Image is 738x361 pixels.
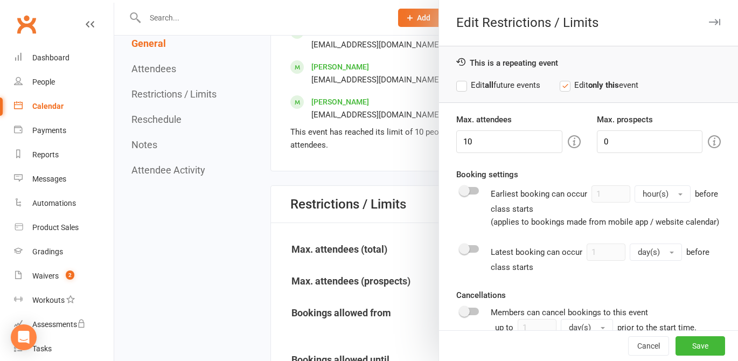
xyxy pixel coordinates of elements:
[32,150,59,159] div: Reports
[456,113,512,126] label: Max. attendees
[32,175,66,183] div: Messages
[32,53,69,62] div: Dashboard
[14,240,114,264] a: Gradings
[491,244,721,274] div: Latest booking can occur
[638,247,660,257] span: day(s)
[32,247,63,256] div: Gradings
[456,168,518,181] label: Booking settings
[588,80,619,90] strong: only this
[32,296,65,304] div: Workouts
[14,216,114,240] a: Product Sales
[14,70,114,94] a: People
[66,270,74,280] span: 2
[439,15,738,30] div: Edit Restrictions / Limits
[491,185,721,228] div: Earliest booking can occur
[456,79,540,92] label: Edit future events
[13,11,40,38] a: Clubworx
[617,323,697,332] span: prior to the start time.
[456,289,506,302] label: Cancellations
[32,78,55,86] div: People
[630,244,682,261] button: day(s)
[569,323,591,332] span: day(s)
[485,80,493,90] strong: all
[491,306,721,336] div: Members can cancel bookings to this event
[643,189,669,199] span: hour(s)
[32,102,64,110] div: Calendar
[32,223,79,232] div: Product Sales
[14,119,114,143] a: Payments
[14,337,114,361] a: Tasks
[32,126,66,135] div: Payments
[32,320,86,329] div: Assessments
[14,288,114,313] a: Workouts
[635,185,691,203] button: hour(s)
[597,113,653,126] label: Max. prospects
[14,264,114,288] a: Waivers 2
[676,336,725,356] button: Save
[32,199,76,207] div: Automations
[11,324,37,350] div: Open Intercom Messenger
[14,46,114,70] a: Dashboard
[14,143,114,167] a: Reports
[32,272,59,280] div: Waivers
[14,191,114,216] a: Automations
[456,57,721,68] div: This is a repeating event
[14,313,114,337] a: Assessments
[495,319,613,336] div: up to
[628,336,669,356] button: Cancel
[561,319,613,336] button: day(s)
[14,94,114,119] a: Calendar
[14,167,114,191] a: Messages
[560,79,638,92] label: Edit event
[491,189,719,227] span: before class starts (applies to bookings made from mobile app / website calendar)
[32,344,52,353] div: Tasks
